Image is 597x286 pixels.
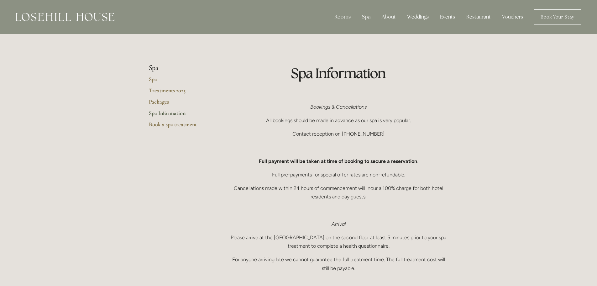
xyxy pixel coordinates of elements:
a: Book a spa treatment [149,121,209,132]
div: About [377,11,401,23]
strong: Full payment will be taken at time of booking to secure a reservation [259,158,417,164]
p: Cancellations made within 24 hours of commencement will incur a 100% charge for both hotel reside... [229,184,448,201]
div: Restaurant [461,11,496,23]
a: Packages [149,98,209,110]
p: Contact reception on [PHONE_NUMBER] [229,130,448,138]
strong: Spa Information [291,65,386,82]
a: Spa Information [149,110,209,121]
p: Please arrive at the [GEOGRAPHIC_DATA] on the second floor at least 5 minutes prior to your spa t... [229,233,448,250]
img: Losehill House [16,13,114,21]
a: Treatments 2025 [149,87,209,98]
div: Rooms [329,11,356,23]
li: Spa [149,64,209,72]
p: . [229,157,448,165]
a: Spa [149,76,209,87]
a: Vouchers [497,11,528,23]
p: All bookings should be made in advance as our spa is very popular. [229,116,448,125]
div: Events [435,11,460,23]
p: For anyone arriving late we cannot guarantee the full treatment time. The full treatment cost wil... [229,255,448,272]
em: Bookings & Cancellations [310,104,367,110]
a: Book Your Stay [534,9,581,24]
div: Spa [357,11,375,23]
em: Arrival [332,221,346,227]
div: Weddings [402,11,434,23]
p: Full pre-payments for special offer rates are non-refundable. [229,170,448,179]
